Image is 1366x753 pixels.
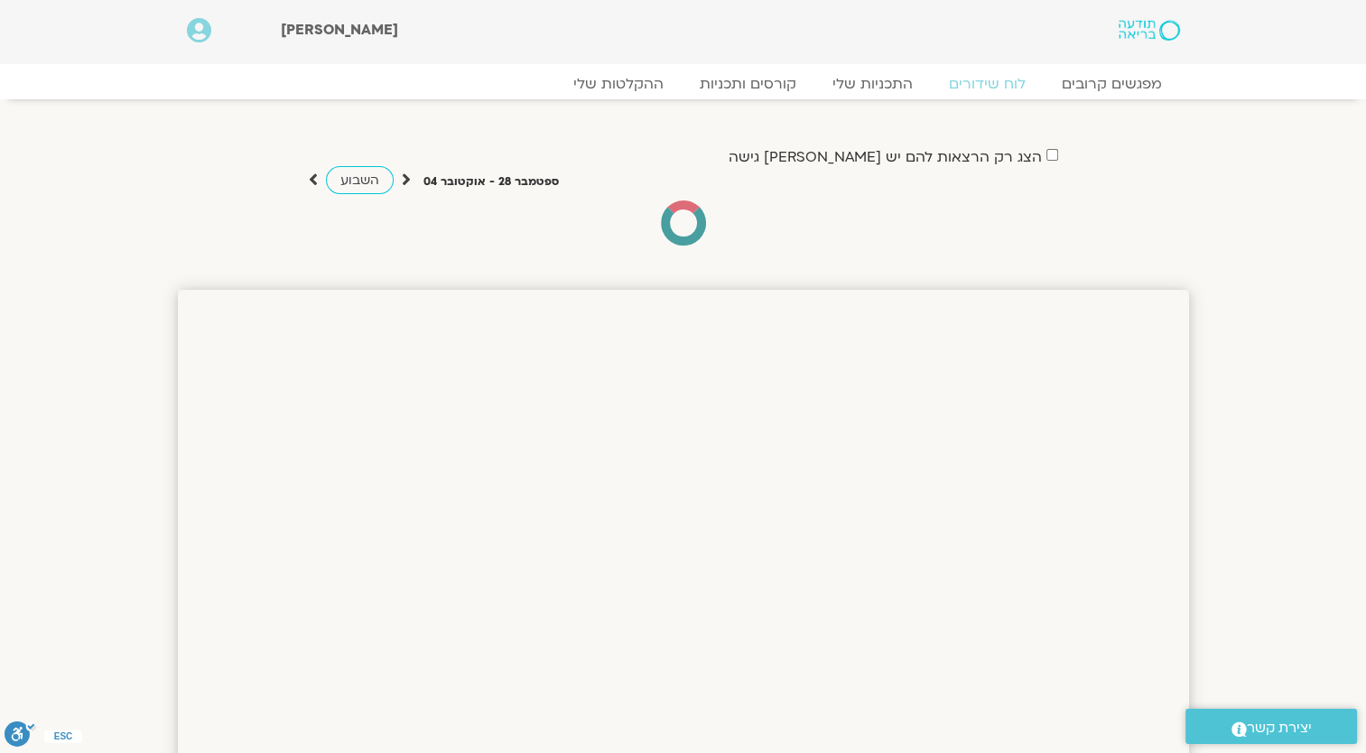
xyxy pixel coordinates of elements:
[555,75,682,93] a: ההקלטות שלי
[931,75,1044,93] a: לוח שידורים
[1044,75,1180,93] a: מפגשים קרובים
[729,149,1042,165] label: הצג רק הרצאות להם יש [PERSON_NAME] גישה
[423,172,559,191] p: ספטמבר 28 - אוקטובר 04
[187,75,1180,93] nav: Menu
[814,75,931,93] a: התכניות שלי
[326,166,394,194] a: השבוע
[281,20,398,40] span: [PERSON_NAME]
[340,172,379,189] span: השבוע
[682,75,814,93] a: קורסים ותכניות
[1185,709,1357,744] a: יצירת קשר
[1247,716,1312,740] span: יצירת קשר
